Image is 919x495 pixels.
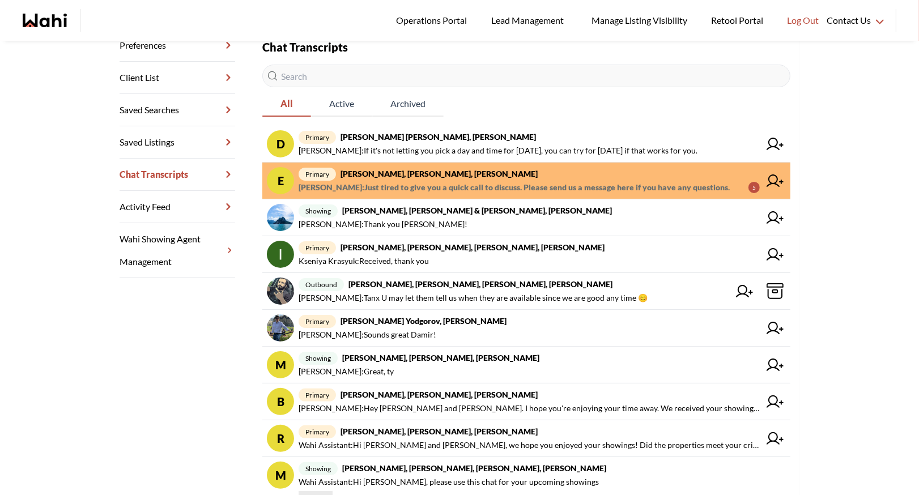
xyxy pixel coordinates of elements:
[299,241,336,254] span: primary
[262,347,790,383] a: Mshowing[PERSON_NAME], [PERSON_NAME], [PERSON_NAME][PERSON_NAME]:Great, ty
[342,353,539,362] strong: [PERSON_NAME], [PERSON_NAME], [PERSON_NAME]
[262,420,790,457] a: Rprimary[PERSON_NAME], [PERSON_NAME], [PERSON_NAME]Wahi Assistant:Hi [PERSON_NAME] and [PERSON_NA...
[267,130,294,157] div: D
[348,279,612,289] strong: [PERSON_NAME], [PERSON_NAME], [PERSON_NAME], [PERSON_NAME]
[372,92,444,117] button: Archived
[267,278,294,305] img: chat avatar
[491,13,568,28] span: Lead Management
[267,204,294,231] img: chat avatar
[267,388,294,415] div: B
[342,206,612,215] strong: [PERSON_NAME], [PERSON_NAME] & [PERSON_NAME], [PERSON_NAME]
[299,131,336,144] span: primary
[267,351,294,378] div: M
[299,425,336,438] span: primary
[299,462,338,475] span: showing
[262,92,311,117] button: All
[262,40,348,54] strong: Chat Transcripts
[299,389,336,402] span: primary
[372,92,444,116] span: Archived
[120,126,235,159] a: Saved Listings
[311,92,372,116] span: Active
[262,163,790,199] a: Eprimary[PERSON_NAME], [PERSON_NAME], [PERSON_NAME][PERSON_NAME]:Just tired to give you a quick c...
[341,242,605,252] strong: [PERSON_NAME], [PERSON_NAME], [PERSON_NAME], [PERSON_NAME]
[299,291,648,305] span: [PERSON_NAME] : Tanx U may let them tell us when they are available since we are good any time 😊
[262,65,790,87] input: Search
[267,167,294,194] div: E
[23,14,67,27] a: Wahi homepage
[341,316,507,326] strong: [PERSON_NAME] Yodgorov, [PERSON_NAME]
[341,426,538,436] strong: [PERSON_NAME], [PERSON_NAME], [PERSON_NAME]
[120,62,235,94] a: Client List
[267,425,294,452] div: R
[262,199,790,236] a: showing[PERSON_NAME], [PERSON_NAME] & [PERSON_NAME], [PERSON_NAME][PERSON_NAME]:Thank you [PERSON...
[262,310,790,347] a: primary[PERSON_NAME] Yodgorov, [PERSON_NAME][PERSON_NAME]:Sounds great Damir!
[299,475,599,489] span: Wahi Assistant : Hi [PERSON_NAME], please use this chat for your upcoming showings
[262,383,790,420] a: Bprimary[PERSON_NAME], [PERSON_NAME], [PERSON_NAME][PERSON_NAME]:Hey [PERSON_NAME] and [PERSON_NA...
[120,94,235,126] a: Saved Searches
[120,223,235,278] a: Wahi Showing Agent Management
[299,217,467,231] span: [PERSON_NAME] : Thank you [PERSON_NAME]!
[787,13,819,28] span: Log Out
[262,273,790,310] a: outbound[PERSON_NAME], [PERSON_NAME], [PERSON_NAME], [PERSON_NAME][PERSON_NAME]:Tanx U may let th...
[588,13,691,28] span: Manage Listing Visibility
[748,182,760,193] div: 5
[711,13,767,28] span: Retool Portal
[342,463,606,473] strong: [PERSON_NAME], [PERSON_NAME], [PERSON_NAME], [PERSON_NAME]
[299,438,760,452] span: Wahi Assistant : Hi [PERSON_NAME] and [PERSON_NAME], we hope you enjoyed your showings! Did the p...
[120,29,235,62] a: Preferences
[267,462,294,489] div: M
[299,328,436,342] span: [PERSON_NAME] : Sounds great Damir!
[267,314,294,342] img: chat avatar
[299,315,336,328] span: primary
[120,191,235,223] a: Activity Feed
[311,92,372,117] button: Active
[341,132,536,142] strong: [PERSON_NAME] [PERSON_NAME], [PERSON_NAME]
[262,126,790,163] a: Dprimary[PERSON_NAME] [PERSON_NAME], [PERSON_NAME][PERSON_NAME]:If it's not letting you pick a da...
[262,92,311,116] span: All
[396,13,471,28] span: Operations Portal
[299,402,760,415] span: [PERSON_NAME] : Hey [PERSON_NAME] and [PERSON_NAME]. I hope you're enjoying your time away. We re...
[299,181,730,194] span: [PERSON_NAME] : Just tired to give you a quick call to discuss. Please send us a message here if ...
[341,169,538,178] strong: [PERSON_NAME], [PERSON_NAME], [PERSON_NAME]
[341,390,538,399] strong: [PERSON_NAME], [PERSON_NAME], [PERSON_NAME]
[267,241,294,268] img: chat avatar
[299,278,344,291] span: outbound
[299,352,338,365] span: showing
[299,254,429,268] span: Kseniya Krasyuk : Received, thank you
[299,168,336,181] span: primary
[262,236,790,273] a: primary[PERSON_NAME], [PERSON_NAME], [PERSON_NAME], [PERSON_NAME]Kseniya Krasyuk:Received, thank you
[299,204,338,217] span: showing
[299,365,394,378] span: [PERSON_NAME] : Great, ty
[120,159,235,191] a: Chat Transcripts
[299,144,697,157] span: [PERSON_NAME] : If it's not letting you pick a day and time for [DATE], you can try for [DATE] if...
